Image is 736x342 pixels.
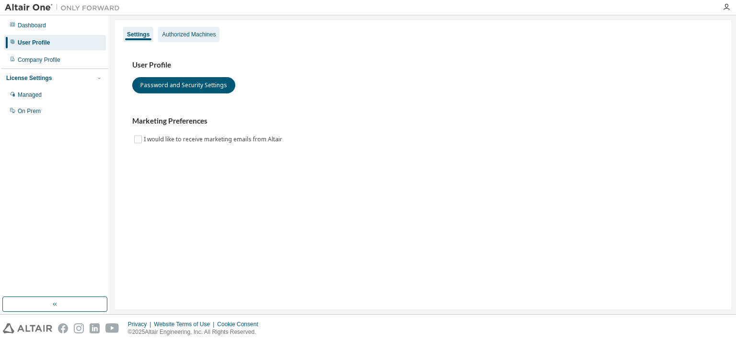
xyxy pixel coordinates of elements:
[18,91,42,99] div: Managed
[217,320,264,328] div: Cookie Consent
[18,39,50,46] div: User Profile
[132,77,235,93] button: Password and Security Settings
[5,3,125,12] img: Altair One
[105,323,119,333] img: youtube.svg
[18,22,46,29] div: Dashboard
[90,323,100,333] img: linkedin.svg
[127,31,149,38] div: Settings
[132,116,714,126] h3: Marketing Preferences
[18,107,41,115] div: On Prem
[58,323,68,333] img: facebook.svg
[128,320,154,328] div: Privacy
[154,320,217,328] div: Website Terms of Use
[3,323,52,333] img: altair_logo.svg
[6,74,52,82] div: License Settings
[128,328,264,336] p: © 2025 Altair Engineering, Inc. All Rights Reserved.
[162,31,216,38] div: Authorized Machines
[144,134,284,145] label: I would like to receive marketing emails from Altair
[132,60,714,70] h3: User Profile
[74,323,84,333] img: instagram.svg
[18,56,60,64] div: Company Profile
